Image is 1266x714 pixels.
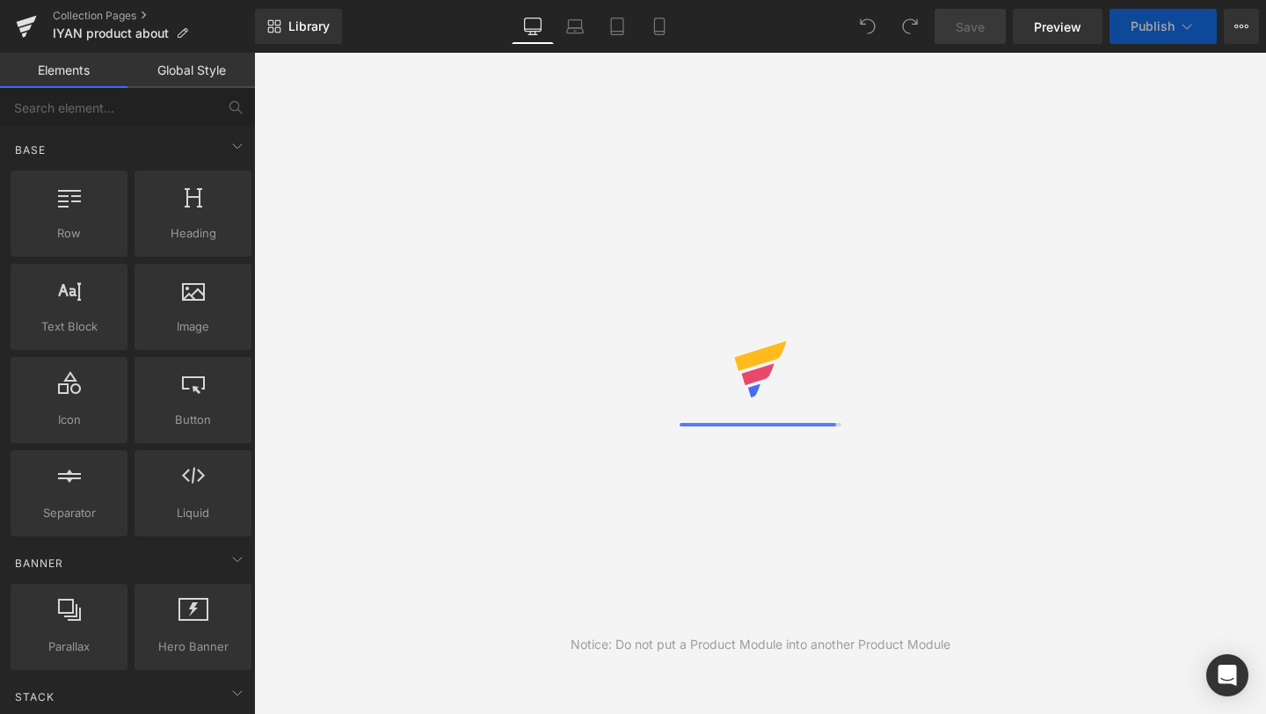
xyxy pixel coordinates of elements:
[13,688,56,705] span: Stack
[140,504,246,522] span: Liquid
[53,26,169,40] span: IYAN product about
[288,18,330,34] span: Library
[554,9,596,44] a: Laptop
[512,9,554,44] a: Desktop
[1131,19,1175,33] span: Publish
[850,9,885,44] button: Undo
[13,555,65,572] span: Banner
[1110,9,1217,44] button: Publish
[127,53,255,88] a: Global Style
[892,9,928,44] button: Redo
[13,142,47,158] span: Base
[53,9,255,23] a: Collection Pages
[16,411,122,429] span: Icon
[596,9,638,44] a: Tablet
[638,9,680,44] a: Mobile
[1013,9,1102,44] a: Preview
[16,317,122,336] span: Text Block
[16,224,122,243] span: Row
[255,9,342,44] a: New Library
[140,317,246,336] span: Image
[1206,654,1248,696] div: Open Intercom Messenger
[1224,9,1259,44] button: More
[16,637,122,656] span: Parallax
[1034,18,1081,36] span: Preview
[16,504,122,522] span: Separator
[140,411,246,429] span: Button
[140,224,246,243] span: Heading
[571,635,950,654] div: Notice: Do not put a Product Module into another Product Module
[956,18,985,36] span: Save
[140,637,246,656] span: Hero Banner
